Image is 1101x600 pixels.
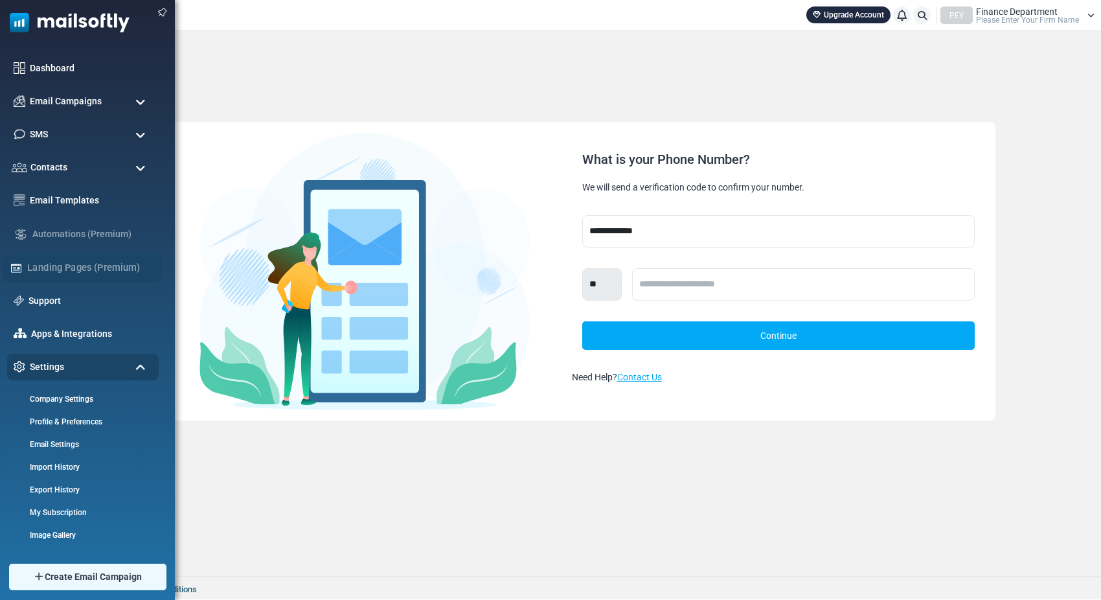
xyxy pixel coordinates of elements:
[7,529,155,541] a: Image Gallery
[7,461,155,473] a: Import History
[7,439,155,450] a: Email Settings
[12,163,27,172] img: contacts-icon.svg
[14,227,28,242] img: workflow.svg
[976,7,1058,16] span: Finance Department
[30,62,152,75] a: Dashboard
[28,294,152,308] a: Support
[940,6,1095,24] a: PEY Finance Department Please Enter Your Firm Name
[31,327,152,341] a: Apps & Integrations
[7,507,155,518] a: My Subscription
[806,6,891,23] a: Upgrade Account
[7,393,155,405] a: Company Settings
[14,361,25,373] img: settings-icon.svg
[940,6,973,24] div: PEY
[617,372,662,382] a: Contact Us
[582,153,975,166] div: What is your Phone Number?
[582,321,975,350] a: Continue
[7,416,155,428] a: Profile & Preferences
[572,371,985,384] div: Need Help?
[30,194,152,207] a: Email Templates
[14,128,25,140] img: sms-icon.png
[30,128,48,141] span: SMS
[7,484,155,496] a: Export History
[14,295,24,306] img: support-icon.svg
[30,161,67,174] span: Contacts
[45,570,142,584] span: Create Email Campaign
[42,576,1101,599] footer: 2025
[14,62,25,74] img: dashboard-icon.svg
[14,194,25,206] img: email-templates-icon.svg
[976,16,1079,24] span: Please Enter Your Firm Name
[582,181,975,194] div: We will send a verification code to confirm your number.
[30,95,102,108] span: Email Campaigns
[14,95,25,107] img: campaigns-icon.png
[10,262,23,274] img: landing_pages.svg
[30,360,64,374] span: Settings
